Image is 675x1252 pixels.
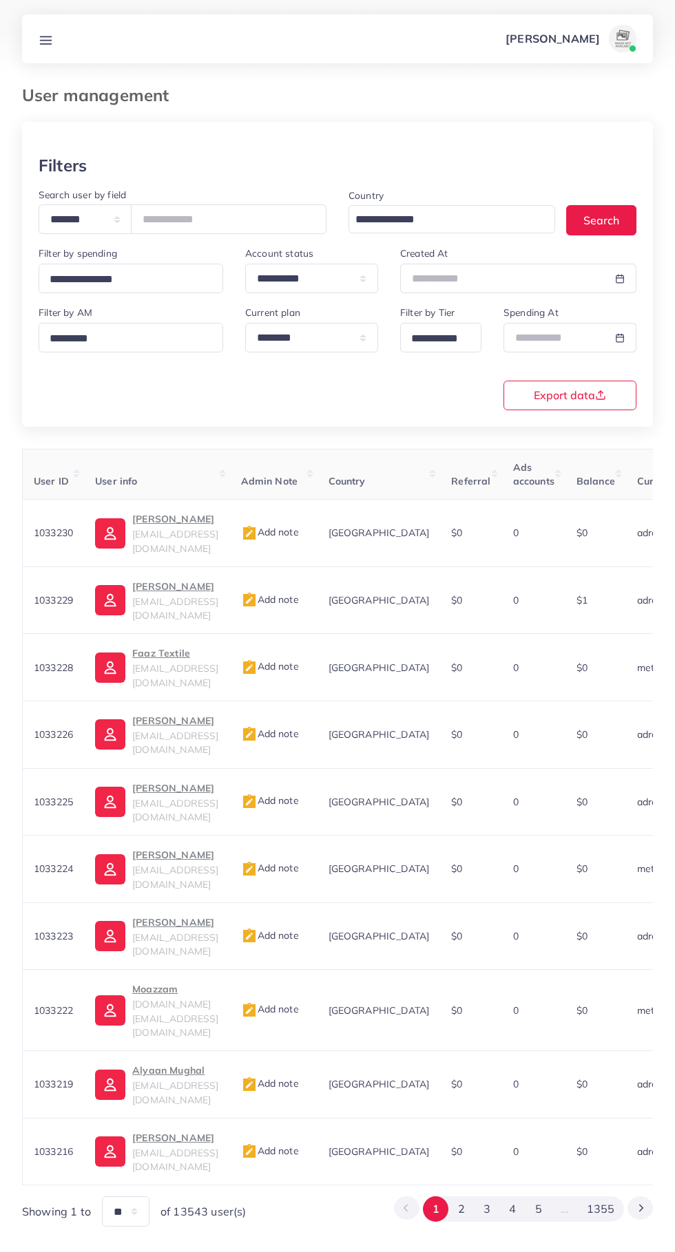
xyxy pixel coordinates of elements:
span: $0 [451,1078,462,1090]
span: 1033226 [34,728,73,741]
span: 1033219 [34,1078,73,1090]
ul: Pagination [394,1196,653,1222]
p: [PERSON_NAME] [506,30,600,47]
span: [GEOGRAPHIC_DATA] [329,661,430,674]
span: 1033228 [34,661,73,674]
div: Search for option [349,205,555,233]
p: [PERSON_NAME] [132,578,218,595]
button: Go to page 5 [526,1196,551,1222]
span: 0 [513,1004,519,1017]
span: [EMAIL_ADDRESS][DOMAIN_NAME] [132,528,218,554]
a: [PERSON_NAME][EMAIL_ADDRESS][DOMAIN_NAME] [95,847,218,891]
span: $0 [577,527,588,539]
p: Faaz Textile [132,645,218,661]
span: Add note [241,1003,299,1015]
button: Export data [503,381,636,410]
span: $0 [577,661,588,674]
a: [PERSON_NAME][EMAIL_ADDRESS][DOMAIN_NAME] [95,1129,218,1174]
span: Balance [577,475,615,487]
button: Go to page 2 [448,1196,474,1222]
span: [GEOGRAPHIC_DATA] [329,1004,430,1017]
span: $0 [451,527,462,539]
span: 0 [513,930,519,942]
span: 0 [513,1145,519,1158]
span: $0 [451,594,462,606]
span: Referral [451,475,490,487]
span: 0 [513,862,519,875]
span: Add note [241,593,299,606]
h3: User management [22,85,180,105]
img: ic-user-info.36bf1079.svg [95,652,125,683]
a: [PERSON_NAME][EMAIL_ADDRESS][DOMAIN_NAME] [95,914,218,959]
img: ic-user-info.36bf1079.svg [95,518,125,549]
span: $0 [577,1004,588,1017]
p: Moazzam [132,981,218,997]
img: admin_note.cdd0b510.svg [241,794,258,810]
span: $0 [451,1145,462,1158]
a: [PERSON_NAME][EMAIL_ADDRESS][DOMAIN_NAME] [95,578,218,623]
h3: Filters [39,156,87,176]
img: ic-user-info.36bf1079.svg [95,1070,125,1100]
span: $0 [451,862,462,875]
img: admin_note.cdd0b510.svg [241,525,258,542]
button: Go to page 4 [500,1196,526,1222]
a: [PERSON_NAME]avatar [498,25,642,52]
span: 1033225 [34,796,73,808]
span: [EMAIL_ADDRESS][DOMAIN_NAME] [132,1147,218,1173]
label: Filter by AM [39,306,92,319]
span: 0 [513,527,519,539]
a: Faaz Textile[EMAIL_ADDRESS][DOMAIN_NAME] [95,645,218,690]
input: Search for option [351,209,537,231]
span: [EMAIL_ADDRESS][DOMAIN_NAME] [132,662,218,688]
span: Add note [241,1145,299,1157]
span: 1033230 [34,527,73,539]
p: [PERSON_NAME] [132,511,218,527]
img: admin_note.cdd0b510.svg [241,861,258,878]
a: [PERSON_NAME][EMAIL_ADDRESS][DOMAIN_NAME] [95,511,218,555]
p: [PERSON_NAME] [132,847,218,863]
span: Add note [241,1077,299,1090]
span: [GEOGRAPHIC_DATA] [329,728,430,741]
span: 0 [513,728,519,741]
p: [PERSON_NAME] [132,712,218,729]
a: [PERSON_NAME][EMAIL_ADDRESS][DOMAIN_NAME] [95,780,218,825]
span: Admin Note [241,475,298,487]
span: $0 [577,862,588,875]
span: [GEOGRAPHIC_DATA] [329,930,430,942]
img: ic-user-info.36bf1079.svg [95,995,125,1026]
span: [GEOGRAPHIC_DATA] [329,862,430,875]
label: Account status [245,246,313,260]
span: [GEOGRAPHIC_DATA] [329,527,430,539]
span: Country [329,475,366,487]
div: Search for option [39,323,223,352]
span: 0 [513,661,519,674]
span: 1033216 [34,1145,73,1158]
input: Search for option [45,269,205,290]
button: Go to next page [627,1196,653,1220]
p: [PERSON_NAME] [132,1129,218,1146]
a: Alyaan Mughal[EMAIL_ADDRESS][DOMAIN_NAME] [95,1062,218,1107]
span: [EMAIL_ADDRESS][DOMAIN_NAME] [132,931,218,957]
span: 0 [513,1078,519,1090]
p: Alyaan Mughal [132,1062,218,1079]
span: [EMAIL_ADDRESS][DOMAIN_NAME] [132,595,218,622]
button: Go to page 1355 [578,1196,624,1222]
img: admin_note.cdd0b510.svg [241,1002,258,1019]
span: [GEOGRAPHIC_DATA] [329,796,430,808]
span: $0 [451,796,462,808]
button: Go to page 1 [423,1196,448,1222]
div: Search for option [400,323,481,352]
img: admin_note.cdd0b510.svg [241,928,258,944]
label: Spending At [503,306,559,319]
span: 1033223 [34,930,73,942]
img: admin_note.cdd0b510.svg [241,592,258,608]
span: Add note [241,929,299,942]
img: admin_note.cdd0b510.svg [241,1143,258,1160]
span: Add note [241,526,299,538]
label: Search user by field [39,188,126,202]
label: Country [349,189,384,202]
a: [PERSON_NAME][EMAIL_ADDRESS][DOMAIN_NAME] [95,712,218,757]
span: $1 [577,594,588,606]
span: Export data [534,390,606,401]
span: $0 [577,1145,588,1158]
